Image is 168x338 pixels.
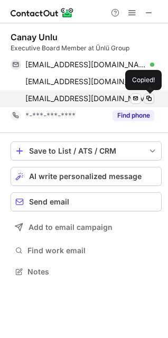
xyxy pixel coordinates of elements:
[11,192,162,211] button: Send email
[11,218,162,237] button: Add to email campaign
[29,223,113,232] span: Add to email campaign
[11,264,162,279] button: Notes
[27,267,157,277] span: Notes
[113,110,154,121] button: Reveal Button
[29,147,143,155] div: Save to List / ATS / CRM
[11,141,162,161] button: save-profile-one-click
[29,172,142,181] span: AI write personalized message
[11,167,162,186] button: AI write personalized message
[25,77,146,86] span: [EMAIL_ADDRESS][DOMAIN_NAME]
[11,43,162,53] div: Executive Board Member at Ünlü Group
[11,6,74,19] img: ContactOut v5.3.10
[29,198,69,206] span: Send email
[25,60,146,69] span: [EMAIL_ADDRESS][DOMAIN_NAME]
[11,243,162,258] button: Find work email
[11,32,58,42] div: Canay Unlu
[25,94,153,103] span: [EMAIL_ADDRESS][DOMAIN_NAME]
[27,246,157,255] span: Find work email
